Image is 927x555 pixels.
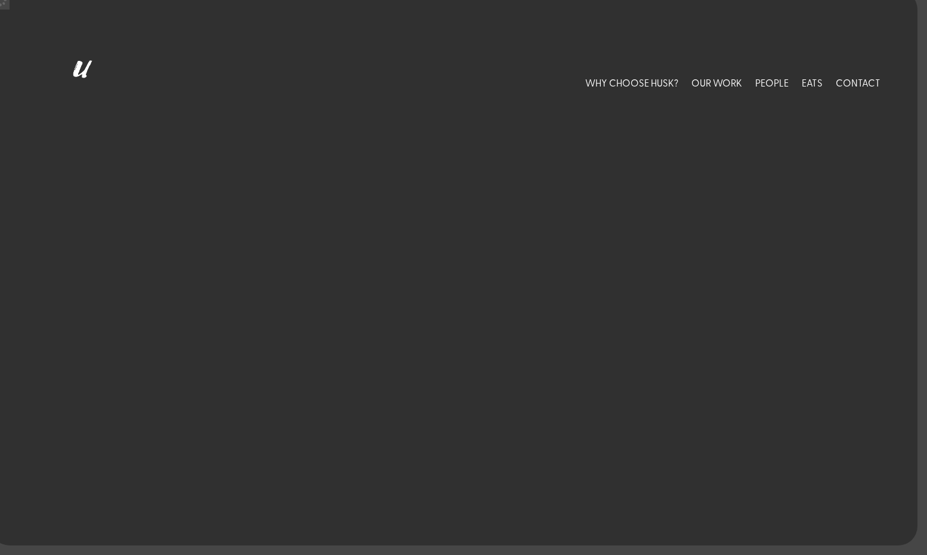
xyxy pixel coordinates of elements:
[755,55,789,109] a: PEOPLE
[836,55,880,109] a: CONTACT
[47,55,112,109] img: Husk logo
[585,55,678,109] a: WHY CHOOSE HUSK?
[802,55,823,109] a: EATS
[691,55,742,109] a: OUR WORK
